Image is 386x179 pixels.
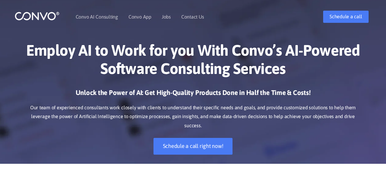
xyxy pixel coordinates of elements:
[153,138,233,155] a: Schedule a call right now!
[323,11,368,23] a: Schedule a call
[24,88,363,102] h3: Unlock the Power of AI: Get High-Quality Products Done in Half the Time & Costs!
[24,103,363,131] p: Our team of experienced consultants work closely with clients to understand their specific needs ...
[181,14,204,19] a: Contact Us
[162,14,171,19] a: Jobs
[76,14,118,19] a: Convo AI Consulting
[128,14,151,19] a: Convo App
[24,41,363,82] h1: Employ AI to Work for you With Convo’s AI-Powered Software Consulting Services
[15,11,60,21] img: logo_1.png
